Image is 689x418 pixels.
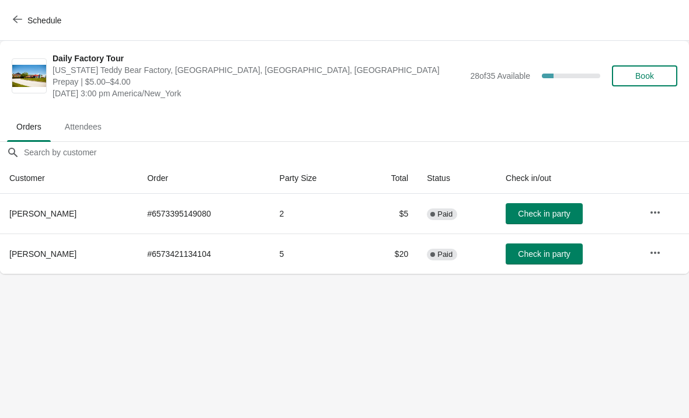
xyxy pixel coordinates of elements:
th: Status [417,163,496,194]
td: # 6573395149080 [138,194,270,234]
span: Attendees [55,116,111,137]
td: $5 [360,194,417,234]
img: Daily Factory Tour [12,65,46,88]
td: 2 [270,194,360,234]
th: Order [138,163,270,194]
span: Daily Factory Tour [53,53,464,64]
span: [US_STATE] Teddy Bear Factory, [GEOGRAPHIC_DATA], [GEOGRAPHIC_DATA], [GEOGRAPHIC_DATA] [53,64,464,76]
span: Book [635,71,654,81]
td: $20 [360,234,417,274]
span: Check in party [518,209,570,218]
span: Check in party [518,249,570,259]
th: Total [360,163,417,194]
span: [DATE] 3:00 pm America/New_York [53,88,464,99]
button: Check in party [506,243,583,264]
span: Paid [437,210,453,219]
span: Prepay | $5.00–$4.00 [53,76,464,88]
span: Orders [7,116,51,137]
span: Schedule [27,16,61,25]
td: 5 [270,234,360,274]
span: [PERSON_NAME] [9,209,76,218]
input: Search by customer [23,142,689,163]
th: Check in/out [496,163,640,194]
button: Check in party [506,203,583,224]
th: Party Size [270,163,360,194]
td: # 6573421134104 [138,234,270,274]
span: 28 of 35 Available [470,71,530,81]
span: Paid [437,250,453,259]
button: Book [612,65,677,86]
span: [PERSON_NAME] [9,249,76,259]
button: Schedule [6,10,71,31]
